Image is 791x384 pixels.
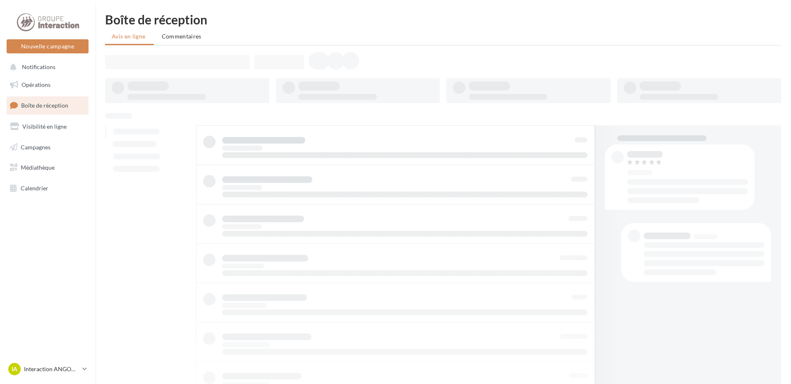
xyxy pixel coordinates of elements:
[12,365,17,373] span: IA
[162,33,201,40] span: Commentaires
[22,64,55,71] span: Notifications
[5,76,90,94] a: Opérations
[21,164,55,171] span: Médiathèque
[5,159,90,176] a: Médiathèque
[24,365,79,373] p: Interaction ANGOULÈME
[21,185,48,192] span: Calendrier
[105,13,781,26] div: Boîte de réception
[7,361,89,377] a: IA Interaction ANGOULÈME
[5,139,90,156] a: Campagnes
[21,143,50,150] span: Campagnes
[22,81,50,88] span: Opérations
[22,123,67,130] span: Visibilité en ligne
[21,102,68,109] span: Boîte de réception
[5,180,90,197] a: Calendrier
[5,96,90,114] a: Boîte de réception
[5,118,90,135] a: Visibilité en ligne
[7,39,89,53] button: Nouvelle campagne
